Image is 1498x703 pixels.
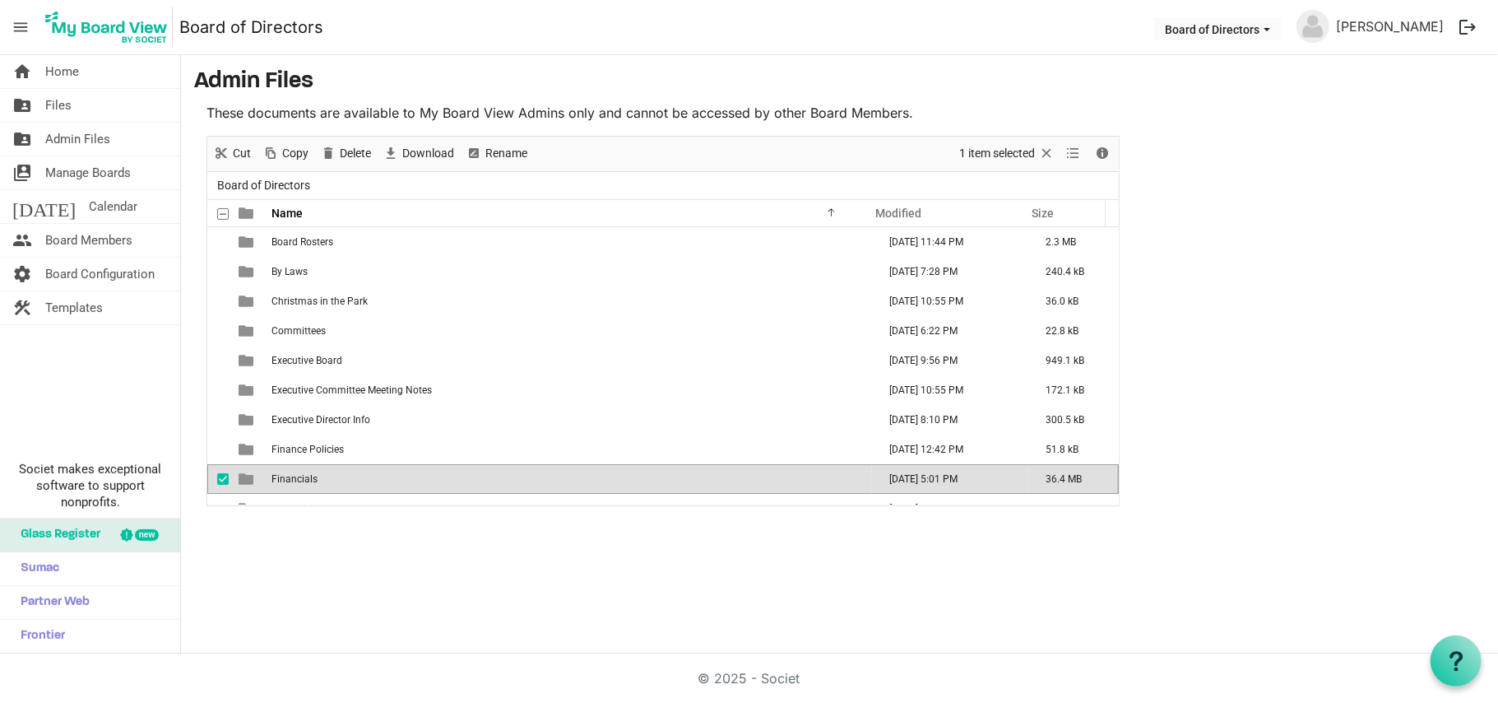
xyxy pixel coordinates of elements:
[271,444,344,455] span: Finance Policies
[271,473,318,485] span: Financials
[1088,137,1116,171] div: Details
[953,137,1060,171] div: Clear selection
[229,375,267,405] td: is template cell column header type
[229,494,267,524] td: is template cell column header type
[135,529,159,541] div: new
[267,257,872,286] td: By Laws is template cell column header Name
[872,405,1028,435] td: January 20, 2025 8:10 PM column header Modified
[271,325,326,337] span: Committees
[12,291,32,324] span: construction
[957,143,1058,164] button: Selection
[1028,227,1119,257] td: 2.3 MB is template cell column header Size
[460,137,533,171] div: Rename
[229,286,267,316] td: is template cell column header type
[401,143,456,164] span: Download
[872,257,1028,286] td: August 19, 2025 7:28 PM column header Modified
[872,316,1028,346] td: November 18, 2023 6:22 PM column header Modified
[267,405,872,435] td: Executive Director Info is template cell column header Name
[207,494,229,524] td: checkbox
[207,405,229,435] td: checkbox
[872,286,1028,316] td: July 01, 2025 10:55 PM column header Modified
[281,143,310,164] span: Copy
[207,464,229,494] td: checkbox
[271,355,342,366] span: Executive Board
[872,227,1028,257] td: July 16, 2025 11:44 PM column header Modified
[267,375,872,405] td: Executive Committee Meeting Notes is template cell column header Name
[267,435,872,464] td: Finance Policies is template cell column header Name
[45,156,131,189] span: Manage Boards
[12,190,76,223] span: [DATE]
[229,227,267,257] td: is template cell column header type
[207,346,229,375] td: checkbox
[206,103,1120,123] p: These documents are available to My Board View Admins only and cannot be accessed by other Board ...
[207,435,229,464] td: checkbox
[229,464,267,494] td: is template cell column header type
[338,143,373,164] span: Delete
[45,224,132,257] span: Board Members
[12,55,32,88] span: home
[229,346,267,375] td: is template cell column header type
[45,123,110,156] span: Admin Files
[12,620,65,653] span: Frontier
[875,207,921,220] span: Modified
[40,7,173,48] img: My Board View Logo
[207,375,229,405] td: checkbox
[267,494,872,524] td: Fundraising Documents is template cell column header Name
[1064,143,1083,164] button: View dropdownbutton
[257,137,314,171] div: Copy
[45,55,79,88] span: Home
[1154,17,1281,40] button: Board of Directors dropdownbutton
[207,286,229,316] td: checkbox
[12,258,32,291] span: settings
[271,384,432,396] span: Executive Committee Meeting Notes
[45,291,103,324] span: Templates
[229,405,267,435] td: is template cell column header type
[267,316,872,346] td: Committees is template cell column header Name
[380,143,457,164] button: Download
[89,190,137,223] span: Calendar
[271,414,370,426] span: Executive Director Info
[1092,143,1114,164] button: Details
[229,435,267,464] td: is template cell column header type
[12,519,100,552] span: Glass Register
[1028,375,1119,405] td: 172.1 kB is template cell column header Size
[229,257,267,286] td: is template cell column header type
[377,137,460,171] div: Download
[12,156,32,189] span: switch_account
[958,143,1037,164] span: 1 item selected
[207,227,229,257] td: checkbox
[12,224,32,257] span: people
[267,346,872,375] td: Executive Board is template cell column header Name
[1032,207,1054,220] span: Size
[1028,316,1119,346] td: 22.8 kB is template cell column header Size
[207,257,229,286] td: checkbox
[45,89,72,122] span: Files
[1450,10,1485,44] button: logout
[207,137,257,171] div: Cut
[211,143,254,164] button: Cut
[179,11,323,44] a: Board of Directors
[1028,346,1119,375] td: 949.1 kB is template cell column header Size
[463,143,531,164] button: Rename
[271,266,308,277] span: By Laws
[318,143,374,164] button: Delete
[260,143,312,164] button: Copy
[484,143,529,164] span: Rename
[194,68,1485,96] h3: Admin Files
[872,375,1028,405] td: July 01, 2025 10:55 PM column header Modified
[231,143,253,164] span: Cut
[267,286,872,316] td: Christmas in the Park is template cell column header Name
[1028,257,1119,286] td: 240.4 kB is template cell column header Size
[271,207,303,220] span: Name
[1028,464,1119,494] td: 36.4 MB is template cell column header Size
[45,258,155,291] span: Board Configuration
[271,296,368,307] span: Christmas in the Park
[872,435,1028,464] td: July 20, 2023 12:42 PM column header Modified
[1028,494,1119,524] td: 13.5 MB is template cell column header Size
[1028,286,1119,316] td: 36.0 kB is template cell column header Size
[271,503,378,514] span: Fundraising Documents
[872,494,1028,524] td: July 14, 2025 6:10 PM column header Modified
[40,7,179,48] a: My Board View Logo
[1060,137,1088,171] div: View
[12,123,32,156] span: folder_shared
